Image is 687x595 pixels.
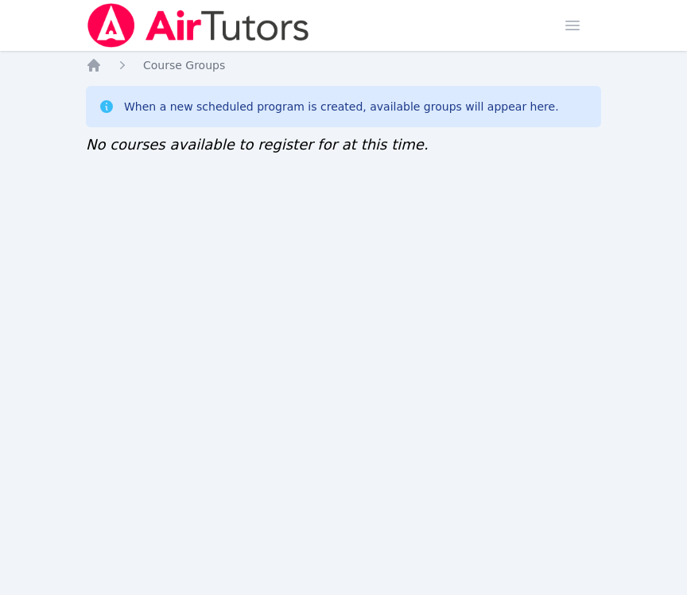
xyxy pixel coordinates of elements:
[124,99,559,115] div: When a new scheduled program is created, available groups will appear here.
[86,3,311,48] img: Air Tutors
[143,57,225,73] a: Course Groups
[143,59,225,72] span: Course Groups
[86,57,601,73] nav: Breadcrumb
[86,136,429,153] span: No courses available to register for at this time.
